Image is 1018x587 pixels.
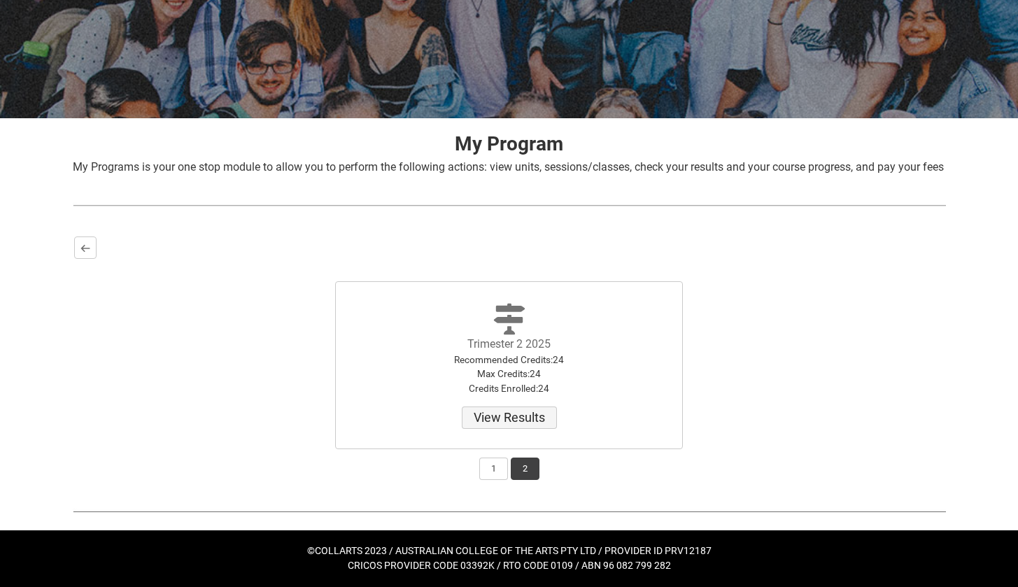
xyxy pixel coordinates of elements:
button: 1 [479,458,508,480]
span: My Programs is your one stop module to allow you to perform the following actions: view units, se... [73,160,944,174]
button: 2 [511,458,539,480]
div: Credits Enrolled : 24 [431,381,588,395]
img: REDU_GREY_LINE [73,198,946,213]
strong: My Program [455,132,563,155]
button: Trimester 2 2025Recommended Credits:24Max Credits:24Credits Enrolled:24 [462,406,557,429]
img: REDU_GREY_LINE [73,504,946,518]
div: Recommended Credits : 24 [431,353,588,367]
button: Back [74,236,97,259]
label: Trimester 2 2025 [467,337,551,351]
div: Max Credits : 24 [431,367,588,381]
